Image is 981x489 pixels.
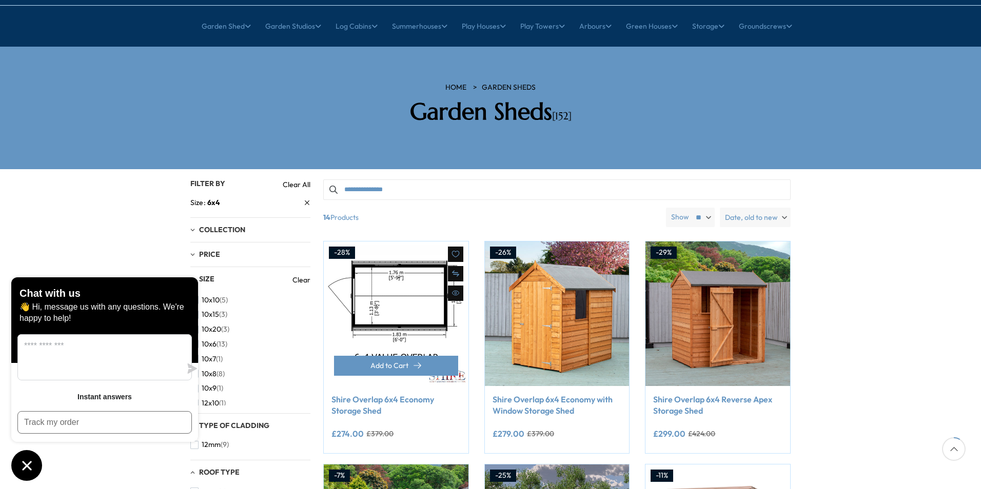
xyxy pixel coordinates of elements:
[202,355,216,363] span: 10x7
[202,440,221,449] span: 12mm
[490,470,516,482] div: -25%
[323,208,330,227] b: 14
[344,98,637,126] h2: Garden Sheds
[190,352,223,366] button: 10x7
[645,241,790,386] img: Shire Overlap 6x4 Reverse Apex Storage Shed - Best Shed
[199,467,240,477] span: Roof Type
[190,396,226,411] button: 12x10
[217,370,225,378] span: (8)
[221,325,229,334] span: (3)
[651,470,673,482] div: -11%
[265,13,321,39] a: Garden Studios
[199,250,220,259] span: Price
[202,384,217,393] span: 10x9
[720,208,791,227] label: Date, old to new
[462,13,506,39] a: Play Houses
[207,198,220,207] span: 6x4
[319,208,662,227] span: Products
[283,179,310,190] a: Clear All
[190,337,227,352] button: 10x6
[190,322,229,337] button: 10x20
[493,394,622,417] a: Shire Overlap 6x4 Economy with Window Storage Shed
[219,399,226,407] span: (1)
[221,440,229,449] span: (9)
[324,241,468,386] img: Shire Overlap 6x4 Economy Storage Shed - Best Shed
[202,370,217,378] span: 10x8
[651,247,677,259] div: -29%
[370,362,408,369] span: Add to Cart
[739,13,792,39] a: Groundscrews
[199,421,269,430] span: Type of Cladding
[323,179,791,200] input: Search products
[217,340,227,349] span: (13)
[671,212,689,222] label: Show
[190,366,225,381] button: 10x8
[220,296,228,304] span: (5)
[202,340,217,349] span: 10x6
[485,241,630,386] img: Shire Overlap 6x4 Economy with Window Storage Shed - Best Shed
[190,437,229,452] button: 12mm
[445,83,466,93] a: HOME
[217,384,223,393] span: (1)
[520,13,565,39] a: Play Towers
[190,179,225,188] span: Filter By
[692,13,724,39] a: Storage
[202,325,221,334] span: 10x20
[331,394,461,417] a: Shire Overlap 6x4 Economy Storage Shed
[199,274,214,283] span: Size
[8,277,201,481] inbox-online-store-chat: Shopify online store chat
[202,296,220,304] span: 10x10
[219,310,227,319] span: (3)
[725,208,778,227] span: Date, old to new
[199,225,245,234] span: Collection
[626,13,678,39] a: Green Houses
[202,310,219,319] span: 10x15
[190,307,227,322] button: 10x15
[579,13,612,39] a: Arbours
[493,430,524,438] ins: £279.00
[490,247,516,259] div: -26%
[392,13,447,39] a: Summerhouses
[688,430,715,437] del: £424.00
[653,430,685,438] ins: £299.00
[334,356,458,376] button: Add to Cart
[552,110,572,123] span: [152]
[331,430,364,438] ins: £274.00
[653,394,782,417] a: Shire Overlap 6x4 Reverse Apex Storage Shed
[190,293,228,308] button: 10x10
[329,470,350,482] div: -7%
[190,381,223,396] button: 10x9
[216,355,223,363] span: (1)
[527,430,554,437] del: £379.00
[482,83,536,93] a: Garden Sheds
[202,13,251,39] a: Garden Shed
[336,13,378,39] a: Log Cabins
[366,430,394,437] del: £379.00
[202,399,219,407] span: 12x10
[292,275,310,285] a: Clear
[190,197,207,208] span: Size
[329,247,355,259] div: -28%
